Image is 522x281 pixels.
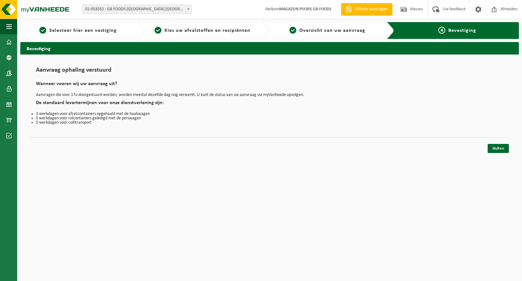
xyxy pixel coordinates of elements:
span: 3 [289,27,296,34]
a: 2Kies uw afvalstoffen en recipiënten [148,27,257,34]
span: 01-053552 - GB FOODS BELGIUM NV - PUURS-SINT-AMANDS [82,5,192,14]
li: 3 werkdagen voor afzetcontainers opgehaald met de haakwagen [36,112,503,116]
h2: De standaard levertermijnen voor onze dienstverlening zijn: [36,100,503,109]
h1: Aanvraag ophaling verstuurd [36,67,503,77]
p: Aanvragen die voor 17u doorgestuurd worden, worden meestal dezelfde dag nog verwerkt. U kunt de s... [36,93,503,97]
a: Offerte aanvragen [341,3,392,16]
span: 01-053552 - GB FOODS BELGIUM NV - PUURS-SINT-AMANDS [83,5,191,14]
span: Offerte aanvragen [354,6,389,12]
h2: Wanneer voeren wij uw aanvraag uit? [36,81,503,90]
span: Overzicht van uw aanvraag [299,28,365,33]
li: 5 werkdagen voor collitransport [36,121,503,125]
span: Selecteer hier een vestiging [49,28,117,33]
a: 1Selecteer hier een vestiging [23,27,132,34]
span: Bevestiging [448,28,476,33]
span: Kies uw afvalstoffen en recipiënten [165,28,250,33]
span: 1 [39,27,46,34]
span: 2 [155,27,161,34]
a: Sluiten [488,144,509,153]
strong: MAGAZIJN PUURS GB FOODS [279,7,332,12]
span: 4 [438,27,445,34]
h2: Bevestiging [20,42,519,54]
li: 5 werkdagen voor rolcontainers geledigd met de perswagen [36,116,503,121]
a: 3Overzicht van uw aanvraag [273,27,382,34]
